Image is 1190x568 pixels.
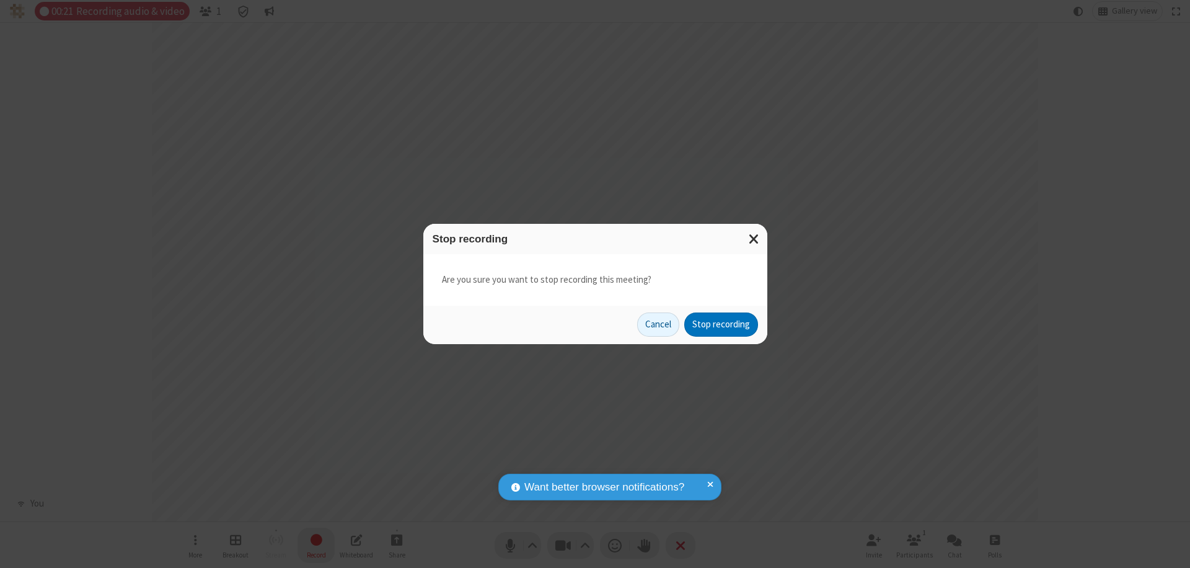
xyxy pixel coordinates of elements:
button: Cancel [637,313,679,337]
span: Want better browser notifications? [524,479,684,495]
div: Are you sure you want to stop recording this meeting? [423,254,767,306]
button: Stop recording [684,313,758,337]
h3: Stop recording [433,233,758,245]
button: Close modal [741,224,767,254]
